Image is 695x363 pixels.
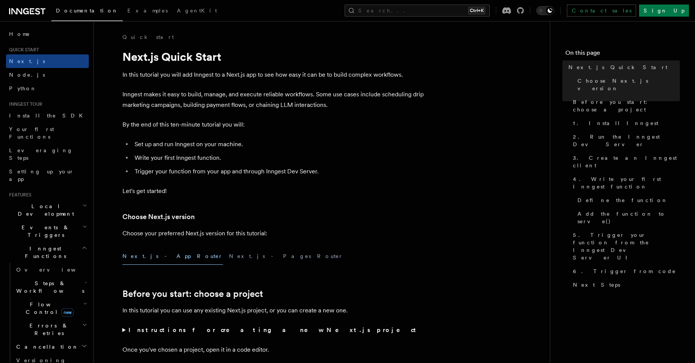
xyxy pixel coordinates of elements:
[6,54,89,68] a: Next.js
[573,231,680,261] span: 5. Trigger your function from the Inngest Dev Server UI
[567,5,636,17] a: Contact sales
[577,196,668,204] span: Define the function
[229,248,343,265] button: Next.js - Pages Router
[6,47,39,53] span: Quick start
[122,212,195,222] a: Choose Next.js version
[6,122,89,144] a: Your first Functions
[573,175,680,190] span: 4. Write your first Inngest function
[122,289,263,299] a: Before you start: choose a project
[577,210,680,225] span: Add the function to serve()
[122,228,425,239] p: Choose your preferred Next.js version for this tutorial:
[570,116,680,130] a: 1. Install Inngest
[570,172,680,193] a: 4. Write your first Inngest function
[9,58,45,64] span: Next.js
[122,305,425,316] p: In this tutorial you can use any existing Next.js project, or you can create a new one.
[13,276,89,298] button: Steps & Workflows
[6,68,89,82] a: Node.js
[132,139,425,150] li: Set up and run Inngest on your machine.
[6,144,89,165] a: Leveraging Steps
[123,2,172,20] a: Examples
[573,119,658,127] span: 1. Install Inngest
[13,263,89,276] a: Overview
[13,280,84,295] span: Steps & Workflows
[573,98,680,113] span: Before you start: choose a project
[345,5,490,17] button: Search...Ctrl+K
[573,154,680,169] span: 3. Create an Inngest client
[574,207,680,228] a: Add the function to serve()
[570,278,680,292] a: Next Steps
[13,319,89,340] button: Errors & Retries
[6,109,89,122] a: Install the SDK
[13,301,83,316] span: Flow Control
[122,186,425,196] p: Let's get started!
[122,344,425,355] p: Once you've chosen a project, open it in a code editor.
[6,165,89,186] a: Setting up your app
[51,2,123,21] a: Documentation
[13,343,79,351] span: Cancellation
[9,147,73,161] span: Leveraging Steps
[122,325,425,335] summary: Instructions for creating a new Next.js project
[13,340,89,354] button: Cancellation
[6,27,89,41] a: Home
[56,8,118,14] span: Documentation
[13,298,89,319] button: Flow Controlnew
[122,248,223,265] button: Next.js - App Router
[16,267,94,273] span: Overview
[6,199,89,221] button: Local Development
[9,30,30,38] span: Home
[573,133,680,148] span: 2. Run the Inngest Dev Server
[568,63,667,71] span: Next.js Quick Start
[574,193,680,207] a: Define the function
[565,60,680,74] a: Next.js Quick Start
[570,228,680,264] a: 5. Trigger your function from the Inngest Dev Server UI
[574,74,680,95] a: Choose Next.js version
[6,202,82,218] span: Local Development
[565,48,680,60] h4: On this page
[639,5,689,17] a: Sign Up
[122,70,425,80] p: In this tutorial you will add Inngest to a Next.js app to see how easy it can be to build complex...
[570,95,680,116] a: Before you start: choose a project
[6,245,82,260] span: Inngest Functions
[573,281,620,289] span: Next Steps
[9,168,74,182] span: Setting up your app
[177,8,217,14] span: AgentKit
[61,308,74,317] span: new
[9,126,54,140] span: Your first Functions
[6,221,89,242] button: Events & Triggers
[536,6,554,15] button: Toggle dark mode
[122,33,174,41] a: Quick start
[9,72,45,78] span: Node.js
[6,82,89,95] a: Python
[468,7,485,14] kbd: Ctrl+K
[128,326,419,334] strong: Instructions for creating a new Next.js project
[9,85,37,91] span: Python
[577,77,680,92] span: Choose Next.js version
[573,267,676,275] span: 6. Trigger from code
[127,8,168,14] span: Examples
[6,224,82,239] span: Events & Triggers
[6,101,42,107] span: Inngest tour
[570,130,680,151] a: 2. Run the Inngest Dev Server
[122,89,425,110] p: Inngest makes it easy to build, manage, and execute reliable workflows. Some use cases include sc...
[132,166,425,177] li: Trigger your function from your app and through Inngest Dev Server.
[6,242,89,263] button: Inngest Functions
[122,50,425,63] h1: Next.js Quick Start
[6,192,31,198] span: Features
[132,153,425,163] li: Write your first Inngest function.
[9,113,87,119] span: Install the SDK
[172,2,221,20] a: AgentKit
[570,151,680,172] a: 3. Create an Inngest client
[570,264,680,278] a: 6. Trigger from code
[122,119,425,130] p: By the end of this ten-minute tutorial you will:
[13,322,82,337] span: Errors & Retries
